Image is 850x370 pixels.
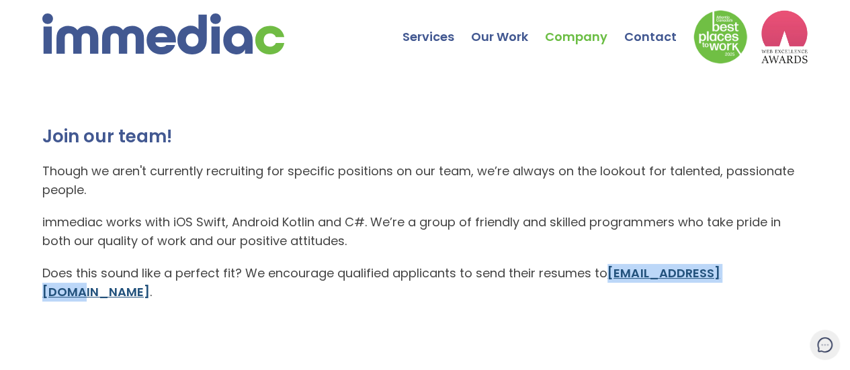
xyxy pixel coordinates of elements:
p: immediac works with iOS Swift, Android Kotlin and C#. We’re a group of friendly and skilled progr... [42,213,808,250]
a: Contact [624,3,693,50]
a: Our Work [471,3,545,50]
img: Down [693,10,747,64]
img: logo2_wea_nobg.webp [761,10,808,64]
img: immediac [42,13,284,54]
a: Company [545,3,624,50]
a: Services [402,3,471,50]
p: Does this sound like a perfect fit? We encourage qualified applicants to send their resumes to . [42,264,808,302]
h2: Join our team! [42,124,808,148]
p: Though we aren't currently recruiting for specific positions on our team, we’re always on the loo... [42,162,808,199]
